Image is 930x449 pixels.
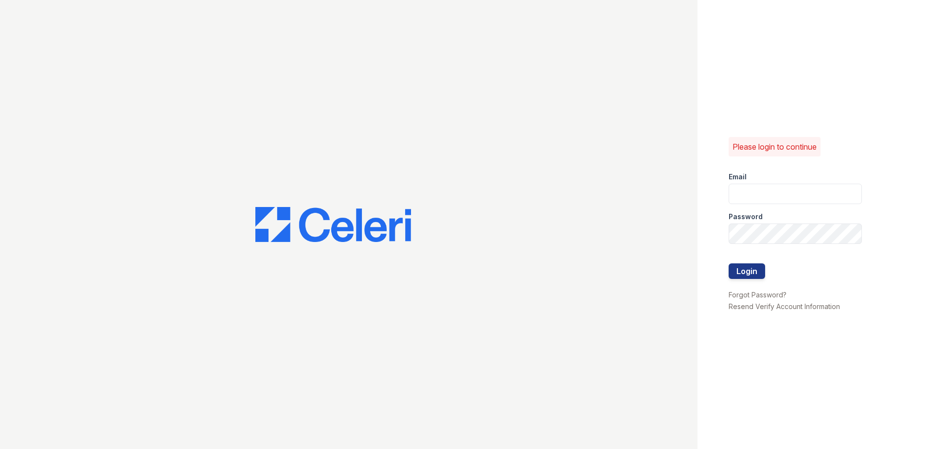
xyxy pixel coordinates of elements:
button: Login [729,263,765,279]
label: Email [729,172,747,182]
label: Password [729,212,763,222]
img: CE_Logo_Blue-a8612792a0a2168367f1c8372b55b34899dd931a85d93a1a3d3e32e68fde9ad4.png [255,207,411,242]
a: Forgot Password? [729,291,787,299]
a: Resend Verify Account Information [729,302,840,311]
p: Please login to continue [733,141,817,153]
